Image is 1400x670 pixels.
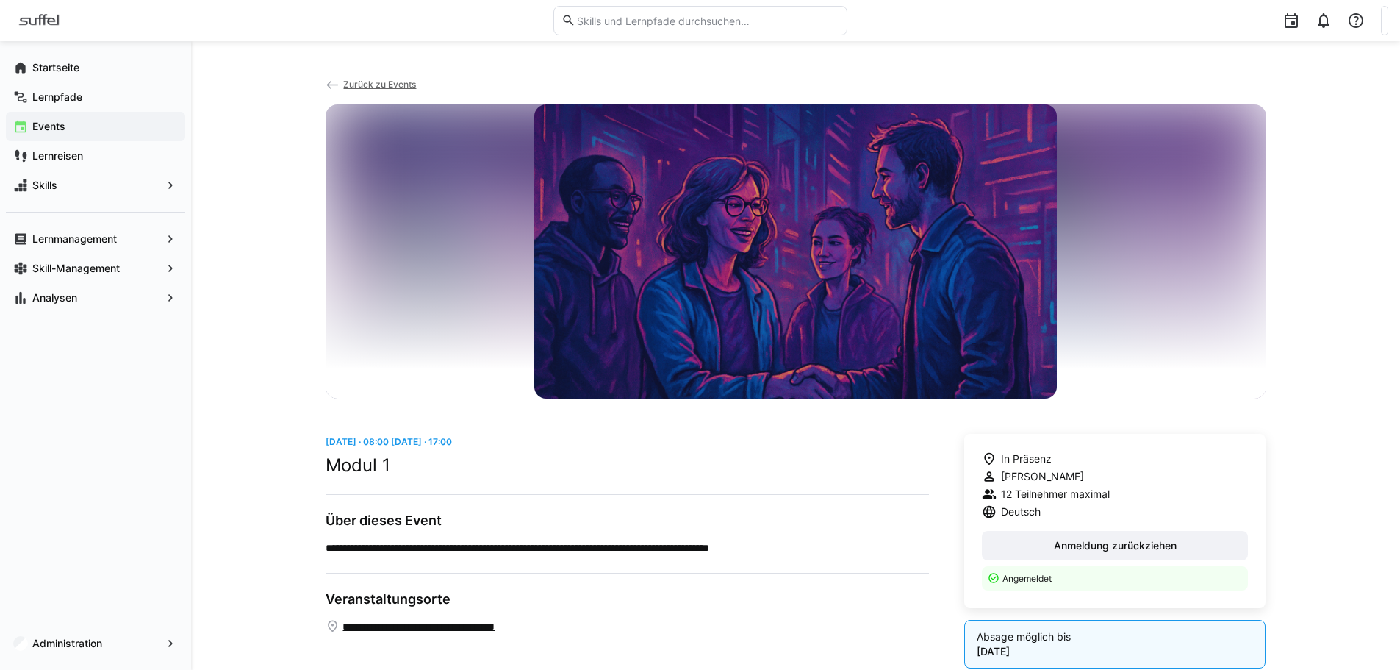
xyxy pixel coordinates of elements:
[1001,505,1041,519] span: Deutsch
[326,455,929,477] h2: Modul 1
[326,591,929,607] h3: Veranstaltungsorte
[1001,469,1084,484] span: [PERSON_NAME]
[1052,538,1179,553] span: Anmeldung zurückziehen
[977,644,1254,659] p: [DATE]
[977,630,1254,644] p: Absage möglich bis
[982,531,1249,560] button: Anmeldung zurückziehen
[326,513,929,529] h3: Über dieses Event
[326,436,452,447] span: [DATE] · 08:00 [DATE] · 17:00
[1001,452,1052,466] span: In Präsenz
[326,79,417,90] a: Zurück zu Events
[343,79,416,90] span: Zurück zu Events
[1001,487,1110,502] span: 12 Teilnehmer maximal
[1002,572,1240,585] p: Angemeldet
[575,14,839,27] input: Skills und Lernpfade durchsuchen…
